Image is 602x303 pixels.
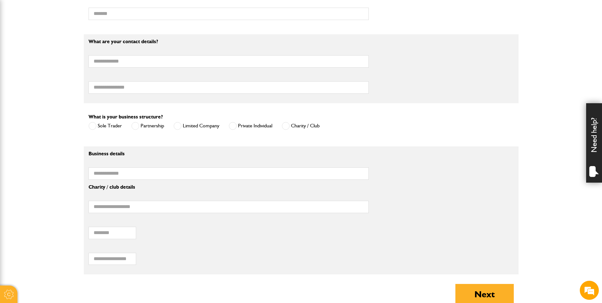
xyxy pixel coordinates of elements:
[586,103,602,183] div: Need help?
[174,122,219,130] label: Limited Company
[8,77,116,91] input: Enter your email address
[11,35,27,44] img: d_20077148190_company_1631870298795_20077148190
[89,151,369,156] p: Business details
[89,114,163,119] label: What is your business structure?
[104,3,119,18] div: Minimize live chat window
[131,122,164,130] label: Partnership
[89,39,369,44] p: What are your contact details?
[33,36,107,44] div: Chat with us now
[86,196,115,204] em: Start Chat
[8,96,116,110] input: Enter your phone number
[8,59,116,73] input: Enter your last name
[229,122,272,130] label: Private Individual
[8,115,116,190] textarea: Type your message and hit 'Enter'
[282,122,320,130] label: Charity / Club
[89,122,122,130] label: Sole Trader
[89,185,369,190] p: Charity / club details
